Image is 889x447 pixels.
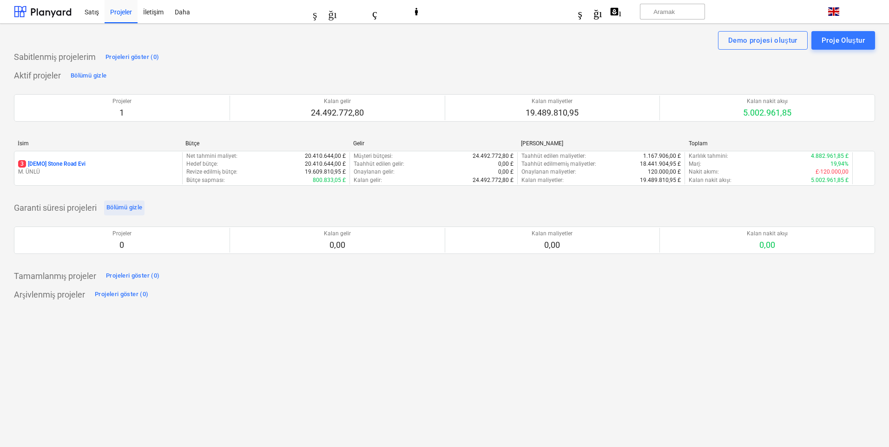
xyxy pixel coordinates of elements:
[532,230,573,237] font: Kalan maliyetler
[186,168,237,175] font: Revize edilmiş bütçe
[354,161,403,167] font: Taahhüt edilen gelir
[718,31,808,50] button: Demo projesi oluştur
[112,98,132,104] font: Projeler
[305,168,346,175] font: 19.609.810,95 £
[747,98,788,104] font: Kalan nakit akışı
[610,6,631,17] i: Bilgi tabanı
[811,177,849,183] font: 5.002.961,85 £
[718,168,719,175] font: :
[689,177,730,183] font: Kalan nakit akışı
[354,177,381,183] font: Kalan gelir
[18,140,29,147] font: İsim
[532,98,573,104] font: Kalan maliyetler
[324,98,351,104] font: Kalan gelir
[521,153,585,159] font: Taahhüt edilen maliyetler
[526,108,579,117] font: 19.489.810,95
[143,8,164,16] font: İletişim
[521,168,575,175] font: Onaylanan maliyetler
[354,168,393,175] font: Onaylanan gelir
[473,153,514,159] font: 24.492.772,80 £
[20,161,24,167] font: 3
[186,161,217,167] font: Hedef bütçe
[106,272,159,279] font: Projeleri göster (0)
[106,204,142,211] font: Bölümü gizle
[18,168,40,175] font: M. ÜNLÜ
[305,153,346,159] font: 20.410.644,00 £
[391,153,393,159] font: :
[104,201,145,215] button: Bölümü gizle
[700,161,701,167] font: :
[653,8,675,15] font: Aramak
[92,287,151,302] button: Projeleri göster (0)
[14,271,96,281] font: Tamamlanmış projeler
[822,36,865,45] font: Proje Oluştur
[103,50,161,65] button: Projeleri göster (0)
[712,7,815,16] font: bildirimler
[730,177,731,183] font: :
[743,108,791,117] font: 5.002.961,85
[648,168,681,175] font: 120.000,00 £
[811,153,849,159] font: 4.882.961,85 £
[186,153,236,159] font: Net tahmini maliyet
[119,240,124,250] font: 0
[689,168,718,175] font: Nakit akımı
[119,108,124,117] font: 1
[473,177,514,183] font: 24.492.772,80 £
[217,161,218,167] font: :
[393,168,395,175] font: :
[562,177,564,183] font: :
[544,240,560,250] font: 0,00
[95,291,148,298] font: Projeleri göster (0)
[689,161,700,167] font: Marj
[640,161,681,167] font: 18.441.904,95 £
[236,153,237,159] font: :
[521,177,562,183] font: Kalan maliyetler
[311,108,364,117] font: 24.492.772,80
[190,7,337,18] font: klavye_ok_aşağı
[350,6,455,17] font: biçim_boyutu
[521,140,563,147] font: [PERSON_NAME]
[14,71,61,80] font: Aktif projeler
[104,269,162,284] button: Projeleri göster (0)
[759,240,775,250] font: 0,00
[305,161,346,167] font: 20.410.644,00 £
[689,140,708,147] font: Toplam
[68,68,109,83] button: Bölümü gizle
[498,161,514,167] font: 0,00 £
[353,140,364,147] font: Gelir
[403,161,404,167] font: :
[112,230,132,237] font: Projeler
[727,153,728,159] font: :
[329,240,345,250] font: 0,00
[185,140,199,147] font: Bütçe
[644,8,694,16] font: aramak
[811,31,875,50] button: Proje Oluştur
[830,161,849,167] font: 19,94%
[175,8,190,16] font: Daha
[455,6,602,17] font: klavye_ok_aşağı
[610,7,631,16] font: yardım
[224,177,225,183] font: :
[575,168,576,175] font: :
[640,4,705,19] button: Aramak
[14,290,85,299] font: Arşivlenmiş projeler
[521,161,595,167] font: Taahhüt edilmemiş maliyetler
[643,153,681,159] font: 1.167.906,00 £
[105,53,159,60] font: Projeleri göster (0)
[14,52,96,62] font: Sabitlenmiş projelerim
[498,168,514,175] font: 0,00 £
[595,161,596,167] font: :
[324,230,351,237] font: Kalan gelir
[85,8,99,16] font: Satış
[71,72,106,79] font: Bölümü gizle
[354,153,391,159] font: Müşteri bütçesi
[236,168,237,175] font: :
[18,160,178,176] div: 3[DEMO] Stone Road EviM. ÜNLÜ
[313,177,346,183] font: 800.833,05 £
[585,153,586,159] font: :
[816,168,849,175] font: £-120.000,00
[689,153,727,159] font: Karlılık tahmini
[28,161,86,167] font: [DEMO] Stone Road Evi
[728,36,797,45] font: Demo projesi oluştur
[14,203,97,213] font: Garanti süresi projeleri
